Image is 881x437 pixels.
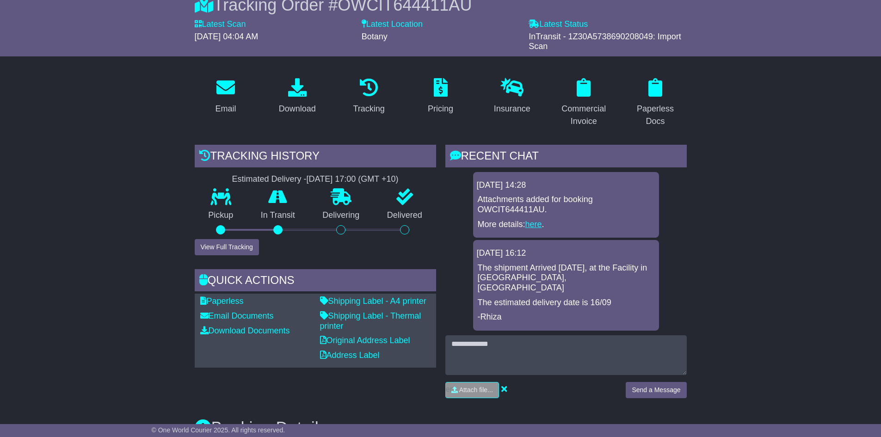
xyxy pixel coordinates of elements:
[529,32,681,51] span: InTransit - 1Z30A5738690208049: Import Scan
[307,174,399,185] div: [DATE] 17:00 (GMT +10)
[445,145,687,170] div: RECENT CHAT
[195,239,259,255] button: View Full Tracking
[477,180,655,191] div: [DATE] 14:28
[320,296,426,306] a: Shipping Label - A4 printer
[494,103,530,115] div: Insurance
[428,103,453,115] div: Pricing
[477,248,655,259] div: [DATE] 16:12
[320,336,410,345] a: Original Address Label
[320,351,380,360] a: Address Label
[247,210,309,221] p: In Transit
[195,269,436,294] div: Quick Actions
[215,103,236,115] div: Email
[624,75,687,131] a: Paperless Docs
[273,75,322,118] a: Download
[200,296,244,306] a: Paperless
[347,75,390,118] a: Tracking
[195,174,436,185] div: Estimated Delivery -
[195,32,259,41] span: [DATE] 04:04 AM
[478,312,654,322] p: -Rhiza
[200,311,274,320] a: Email Documents
[152,426,285,434] span: © One World Courier 2025. All rights reserved.
[559,103,609,128] div: Commercial Invoice
[553,75,615,131] a: Commercial Invoice
[362,19,423,30] label: Latest Location
[353,103,384,115] div: Tracking
[422,75,459,118] a: Pricing
[200,326,290,335] a: Download Documents
[478,220,654,230] p: More details: .
[525,220,542,229] a: here
[630,103,681,128] div: Paperless Docs
[195,145,436,170] div: Tracking history
[195,19,246,30] label: Latest Scan
[488,75,536,118] a: Insurance
[195,210,247,221] p: Pickup
[279,103,316,115] div: Download
[626,382,686,398] button: Send a Message
[362,32,388,41] span: Botany
[529,19,588,30] label: Latest Status
[309,210,374,221] p: Delivering
[209,75,242,118] a: Email
[478,195,654,215] p: Attachments added for booking OWCIT644411AU.
[478,298,654,308] p: The estimated delivery date is 16/09
[373,210,436,221] p: Delivered
[478,263,654,293] p: The shipment Arrived [DATE], at the Facility in [GEOGRAPHIC_DATA], [GEOGRAPHIC_DATA]
[320,311,421,331] a: Shipping Label - Thermal printer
